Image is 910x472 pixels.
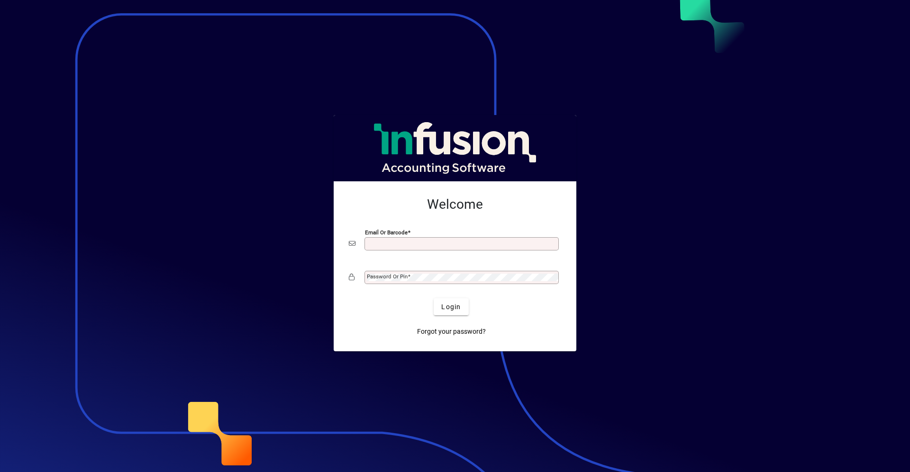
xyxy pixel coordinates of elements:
[413,323,490,340] a: Forgot your password?
[417,327,486,337] span: Forgot your password?
[365,229,408,236] mat-label: Email or Barcode
[367,273,408,280] mat-label: Password or Pin
[441,302,461,312] span: Login
[434,298,468,315] button: Login
[349,196,561,213] h2: Welcome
